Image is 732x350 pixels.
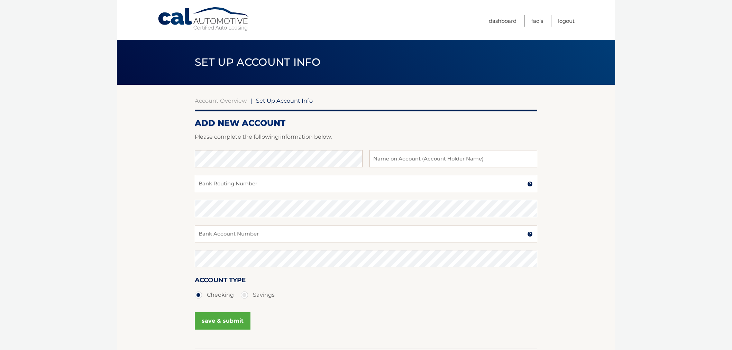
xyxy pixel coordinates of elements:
[195,132,537,142] p: Please complete the following information below.
[195,288,234,302] label: Checking
[531,15,543,27] a: FAQ's
[369,150,537,167] input: Name on Account (Account Holder Name)
[250,97,252,104] span: |
[256,97,313,104] span: Set Up Account Info
[489,15,516,27] a: Dashboard
[195,175,537,192] input: Bank Routing Number
[195,275,246,288] label: Account Type
[558,15,575,27] a: Logout
[195,118,537,128] h2: ADD NEW ACCOUNT
[195,225,537,242] input: Bank Account Number
[195,97,247,104] a: Account Overview
[157,7,251,31] a: Cal Automotive
[195,56,320,68] span: Set Up Account Info
[527,181,533,187] img: tooltip.svg
[241,288,275,302] label: Savings
[195,312,250,330] button: save & submit
[527,231,533,237] img: tooltip.svg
